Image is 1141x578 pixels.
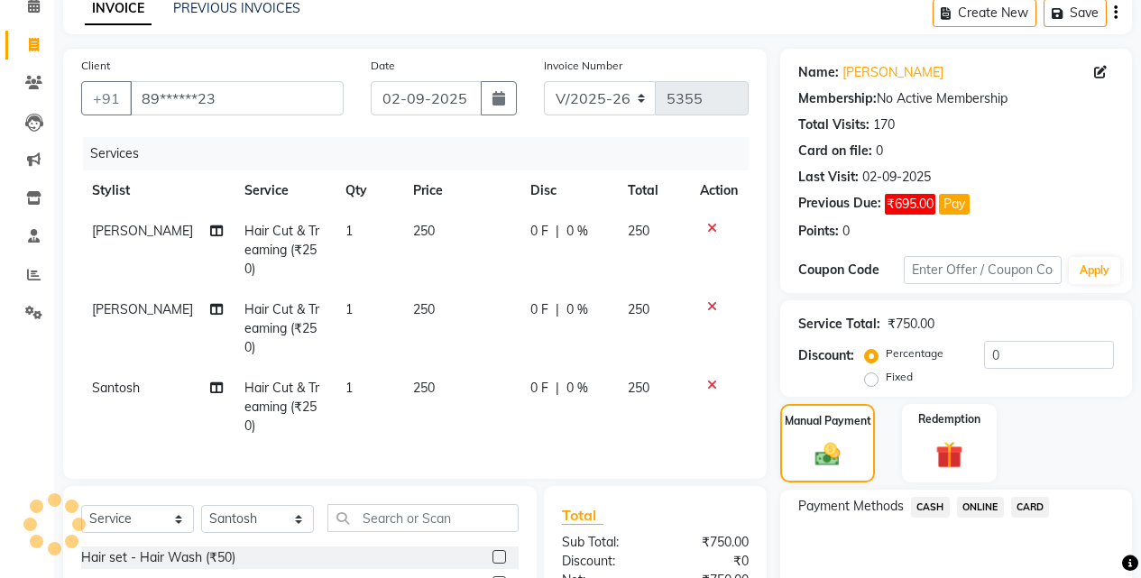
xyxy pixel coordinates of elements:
[345,223,353,239] span: 1
[617,170,689,211] th: Total
[81,58,110,74] label: Client
[798,142,872,161] div: Card on file:
[842,222,850,241] div: 0
[798,222,839,241] div: Points:
[628,301,649,317] span: 250
[689,170,749,211] th: Action
[130,81,344,115] input: Search by Name/Mobile/Email/Code
[566,379,588,398] span: 0 %
[530,222,548,241] span: 0 F
[371,58,395,74] label: Date
[886,369,913,385] label: Fixed
[244,380,319,434] span: Hair Cut & Treaming (₹250)
[798,261,904,280] div: Coupon Code
[83,137,762,170] div: Services
[556,379,559,398] span: |
[413,380,435,396] span: 250
[1011,497,1050,518] span: CARD
[566,300,588,319] span: 0 %
[244,223,319,277] span: Hair Cut & Treaming (₹250)
[798,89,877,108] div: Membership:
[92,301,193,317] span: [PERSON_NAME]
[904,256,1062,284] input: Enter Offer / Coupon Code
[81,548,235,567] div: Hair set - Hair Wash (₹50)
[530,379,548,398] span: 0 F
[413,301,435,317] span: 250
[530,300,548,319] span: 0 F
[402,170,520,211] th: Price
[798,346,854,365] div: Discount:
[327,504,519,532] input: Search or Scan
[939,194,970,215] button: Pay
[798,115,870,134] div: Total Visits:
[81,170,234,211] th: Stylist
[345,380,353,396] span: 1
[556,222,559,241] span: |
[807,440,849,469] img: _cash.svg
[888,315,934,334] div: ₹750.00
[798,315,880,334] div: Service Total:
[345,301,353,317] span: 1
[655,533,762,552] div: ₹750.00
[798,89,1114,108] div: No Active Membership
[628,223,649,239] span: 250
[544,58,622,74] label: Invoice Number
[234,170,335,211] th: Service
[873,115,895,134] div: 170
[957,497,1004,518] span: ONLINE
[885,194,935,215] span: ₹695.00
[886,345,943,362] label: Percentage
[520,170,617,211] th: Disc
[556,300,559,319] span: |
[92,223,193,239] span: [PERSON_NAME]
[92,380,140,396] span: Santosh
[562,506,603,525] span: Total
[798,63,839,82] div: Name:
[335,170,402,211] th: Qty
[798,194,881,215] div: Previous Due:
[413,223,435,239] span: 250
[566,222,588,241] span: 0 %
[548,552,656,571] div: Discount:
[798,168,859,187] div: Last Visit:
[785,413,871,429] label: Manual Payment
[927,438,971,472] img: _gift.svg
[911,497,950,518] span: CASH
[628,380,649,396] span: 250
[244,301,319,355] span: Hair Cut & Treaming (₹250)
[862,168,931,187] div: 02-09-2025
[548,533,656,552] div: Sub Total:
[655,552,762,571] div: ₹0
[842,63,943,82] a: [PERSON_NAME]
[81,81,132,115] button: +91
[918,411,980,427] label: Redemption
[876,142,883,161] div: 0
[1069,257,1120,284] button: Apply
[798,497,904,516] span: Payment Methods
